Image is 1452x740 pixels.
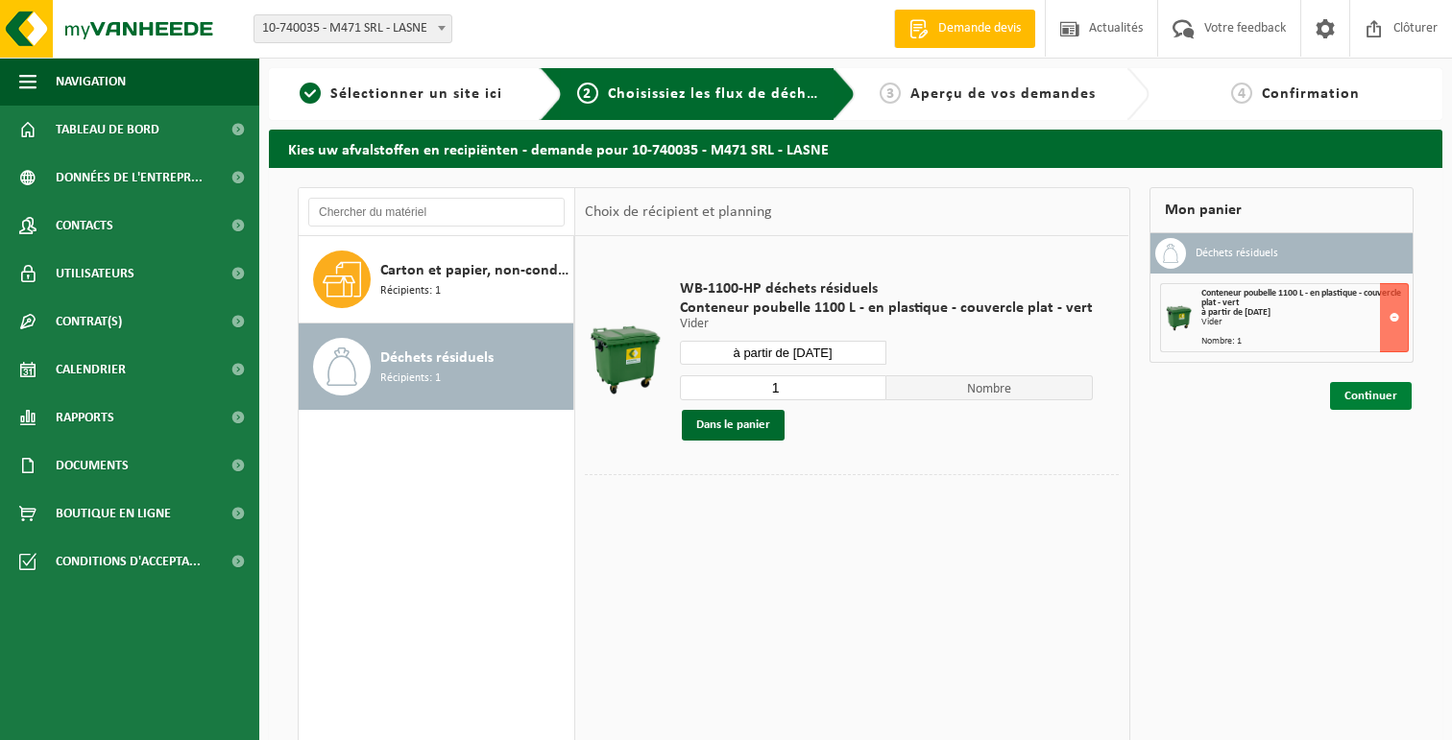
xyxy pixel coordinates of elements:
input: Sélectionnez date [680,341,886,365]
span: Conteneur poubelle 1100 L - en plastique - couvercle plat - vert [680,298,1093,318]
span: Navigation [56,58,126,106]
span: 2 [577,83,598,104]
span: 1 [300,83,321,104]
span: Nombre [886,375,1093,400]
span: Déchets résiduels [380,346,494,370]
div: Choix de récipient et planning [575,188,782,236]
input: Chercher du matériel [308,198,565,227]
div: Nombre: 1 [1201,337,1408,346]
button: Carton et papier, non-conditionné (industriel) Récipients: 1 [299,236,574,323]
a: Continuer [1330,382,1412,410]
span: Conteneur poubelle 1100 L - en plastique - couvercle plat - vert [1201,288,1401,308]
span: Tableau de bord [56,106,159,154]
span: Boutique en ligne [56,489,171,537]
span: Rapports [56,394,114,442]
span: 3 [880,83,901,104]
span: Demande devis [933,19,1026,38]
span: Récipients: 1 [380,282,441,300]
strong: à partir de [DATE] [1201,307,1270,318]
span: Récipients: 1 [380,370,441,388]
a: 1Sélectionner un site ici [278,83,524,106]
button: Dans le panier [682,410,785,441]
span: Confirmation [1262,86,1360,102]
span: Contacts [56,202,113,250]
h3: Déchets résiduels [1196,238,1278,269]
span: Carton et papier, non-conditionné (industriel) [380,259,569,282]
span: Sélectionner un site ici [330,86,502,102]
button: Déchets résiduels Récipients: 1 [299,323,574,410]
div: Mon panier [1149,187,1415,233]
span: Données de l'entrepr... [56,154,203,202]
span: Documents [56,442,129,489]
span: Utilisateurs [56,250,134,298]
span: 10-740035 - M471 SRL - LASNE [254,15,451,42]
span: Contrat(s) [56,298,122,346]
span: Conditions d'accepta... [56,537,201,585]
span: Choisissiez les flux de déchets et récipients [608,86,928,102]
span: Calendrier [56,346,126,394]
h2: Kies uw afvalstoffen en recipiënten - demande pour 10-740035 - M471 SRL - LASNE [269,130,1442,167]
span: WB-1100-HP déchets résiduels [680,279,1093,298]
span: Aperçu de vos demandes [910,86,1096,102]
span: 4 [1231,83,1252,104]
p: Vider [680,318,1093,331]
div: Vider [1201,318,1408,327]
span: 10-740035 - M471 SRL - LASNE [254,14,452,43]
a: Demande devis [894,10,1035,48]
